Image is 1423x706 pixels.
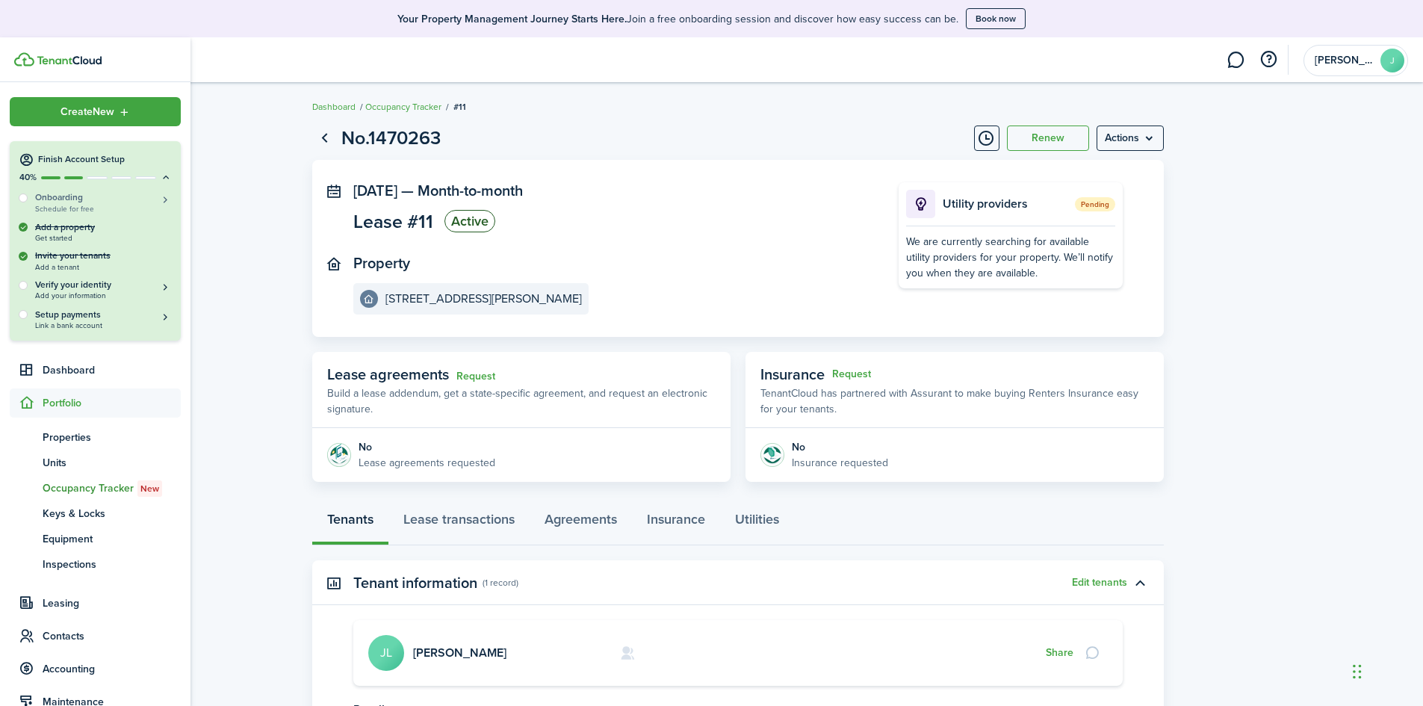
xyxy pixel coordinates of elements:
span: Properties [43,430,181,445]
span: Schedule for free [35,205,172,213]
div: Drag [1353,649,1362,694]
avatar-text: JL [368,635,404,671]
a: Keys & Locks [10,501,181,527]
a: Inspections [10,552,181,578]
h5: Onboarding [35,191,172,204]
img: TenantCloud [37,56,102,65]
b: Your Property Management Journey Starts Here. [397,11,627,27]
button: Book now [966,8,1026,29]
button: Renew [1007,126,1089,151]
a: Utilities [720,501,794,545]
a: Occupancy Tracker [365,100,441,114]
a: Units [10,450,181,476]
button: Open menu [10,97,181,126]
button: Verify your identityAdd your information [35,279,172,300]
a: Equipment [10,527,181,552]
span: [DATE] [353,179,397,202]
iframe: Chat Widget [1174,545,1423,706]
img: Agreement e-sign [327,443,351,467]
span: Link a bank account [35,321,172,329]
span: Accounting [43,661,181,677]
a: Occupancy TrackerNew [10,476,181,501]
a: Messaging [1221,41,1250,79]
p: Join a free onboarding session and discover how easy success can be. [397,11,958,27]
h4: Finish Account Setup [38,153,172,166]
span: Pending [1075,197,1115,211]
panel-main-title: Tenant information [353,575,477,592]
span: Lease #11 [353,212,433,231]
a: Request [456,371,495,383]
div: Finish Account Setup40% [10,191,181,340]
button: Request [832,368,871,380]
a: Agreements [530,501,632,545]
p: 40% [19,171,37,184]
button: Open resource center [1256,47,1281,72]
span: Portfolio [43,395,181,411]
p: Lease agreements requested [359,455,495,471]
img: TenantCloud [14,52,34,66]
div: No [792,439,888,455]
a: Dashboard [10,356,181,385]
span: New [140,482,159,495]
button: Finish Account Setup40% [10,141,181,184]
button: Edit tenants [1072,577,1127,589]
p: TenantCloud has partnered with Assurant to make buying Renters Insurance easy for your tenants. [760,385,1149,417]
a: [PERSON_NAME] [413,644,506,661]
h5: Verify your identity [35,279,172,291]
a: Go back [312,126,338,151]
span: John [1315,55,1374,66]
panel-main-subtitle: (1 record) [483,576,518,589]
span: Occupancy Tracker [43,480,181,497]
a: Insurance [632,501,720,545]
span: Lease agreements [327,363,449,385]
span: Inspections [43,557,181,572]
p: Build a lease addendum, get a state-specific agreement, and request an electronic signature. [327,385,716,417]
status: Active [444,210,495,232]
span: Equipment [43,531,181,547]
span: Insurance [760,363,825,385]
button: OnboardingSchedule for free [35,191,172,213]
h1: No.1470263 [341,124,441,152]
avatar-text: J [1380,49,1404,72]
span: Leasing [43,595,181,611]
span: Units [43,455,181,471]
a: Lease transactions [388,501,530,545]
div: No [359,439,495,455]
span: Create New [61,107,114,117]
span: Add your information [35,291,172,300]
h5: Setup payments [35,308,172,321]
a: Setup paymentsLink a bank account [35,308,172,329]
a: Dashboard [312,100,356,114]
span: Dashboard [43,362,181,378]
span: Keys & Locks [43,506,181,521]
p: Utility providers [943,195,1071,213]
img: Insurance protection [760,443,784,467]
span: #11 [453,100,466,114]
a: Properties [10,425,181,450]
menu-btn: Actions [1097,126,1164,151]
button: Share [1046,647,1073,659]
span: Month-to-month [418,179,523,202]
p: Insurance requested [792,455,888,471]
button: Open menu [1097,126,1164,151]
e-details-info-title: [STREET_ADDRESS][PERSON_NAME] [385,292,582,306]
button: Timeline [974,126,999,151]
panel-main-title: Property [353,255,410,272]
span: — [401,179,414,202]
button: Toggle accordion [1127,570,1153,595]
span: Contacts [43,628,181,644]
div: We are currently searching for available utility providers for your property. We’ll notify you wh... [906,234,1115,281]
